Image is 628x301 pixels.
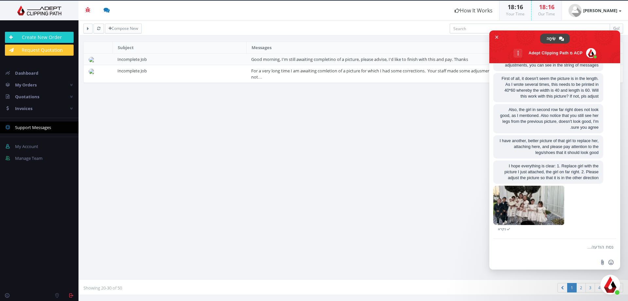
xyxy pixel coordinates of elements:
[506,11,525,17] small: Your Time
[117,68,147,74] a: Incomplete Job
[576,283,586,292] a: 2
[514,49,522,58] div: עוד ערוצים
[546,3,548,11] span: :
[246,42,516,53] th: Messages
[539,3,546,11] span: 18
[493,34,500,41] span: סגור צ'אט
[117,56,147,62] a: Incomplete Job
[15,94,39,100] span: Quotations
[601,275,620,294] div: סגור צ'אט
[5,6,74,15] img: Adept Graphics
[15,155,43,161] span: Manage Team
[547,34,556,44] span: שִׂיחָה
[567,283,577,292] a: 1
[15,70,38,76] span: Dashboard
[508,3,514,11] span: 18
[251,56,468,62] a: Good morning, I'm still awaiting completino of a picture, please advise, I'd like to finish with ...
[105,24,142,33] a: Compose New
[510,244,614,250] textarea: נסח הודעה...
[540,34,570,44] div: שִׂיחָה
[89,69,96,74] img: 12bce8930ccc068fab39f9092c969f01
[94,24,104,33] button: Refresh
[562,1,628,20] a: [PERSON_NAME]
[5,45,74,56] a: Request Quotation
[516,3,523,11] span: 16
[83,285,348,291] p: Showing 20-30 of 50
[504,164,599,180] span: I hope everything is clear: 1. Replace girl with the picture I just attached, the girl on far rig...
[608,260,614,265] span: הוספת אימוג׳י
[15,124,51,130] span: Support Messages
[251,68,502,80] a: For a very long time I am awaiting comletion of a picture for which I had some corrections. Your ...
[548,3,554,11] span: 16
[610,24,623,33] button: Go!
[585,283,595,292] a: 3
[600,260,605,265] span: שלח קובץ
[500,107,599,130] span: Also, the girl in second row far right does not look good, as I mentioned. Also notice that you s...
[500,139,599,155] span: I have another, better picture of that girl to replace her, attaching here, and please pay attent...
[514,3,516,11] span: :
[15,105,32,111] span: Invoices
[448,1,499,20] a: How It Works
[15,82,37,88] span: My Orders
[568,4,582,17] img: user_default.jpg
[595,283,604,292] a: 4
[5,32,74,43] a: Create New Order
[498,227,506,231] span: נקרא
[113,42,246,53] th: Subject
[538,11,555,17] small: Our Time
[502,76,599,99] span: First of all, it doesn't seem the picture is in the length. As I wrote several times, this needs ...
[15,143,38,149] span: My Account
[450,24,610,33] input: Search
[89,57,96,62] img: 12bce8930ccc068fab39f9092c969f01
[583,8,617,13] strong: [PERSON_NAME]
